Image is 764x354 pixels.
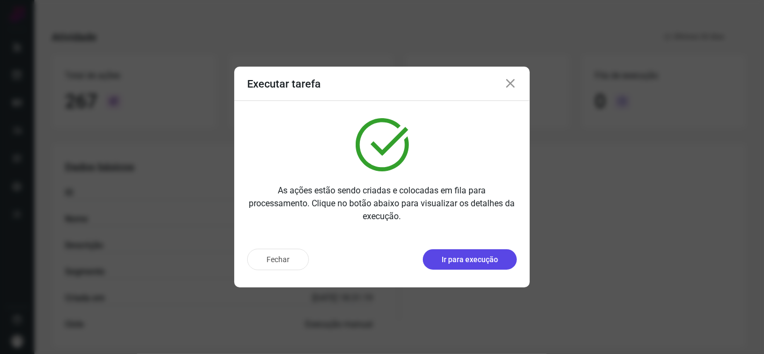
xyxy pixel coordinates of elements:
[442,254,498,265] p: Ir para execução
[423,249,517,270] button: Ir para execução
[356,118,409,171] img: verified.svg
[247,77,321,90] h3: Executar tarefa
[247,249,309,270] button: Fechar
[247,184,517,223] p: As ações estão sendo criadas e colocadas em fila para processamento. Clique no botão abaixo para ...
